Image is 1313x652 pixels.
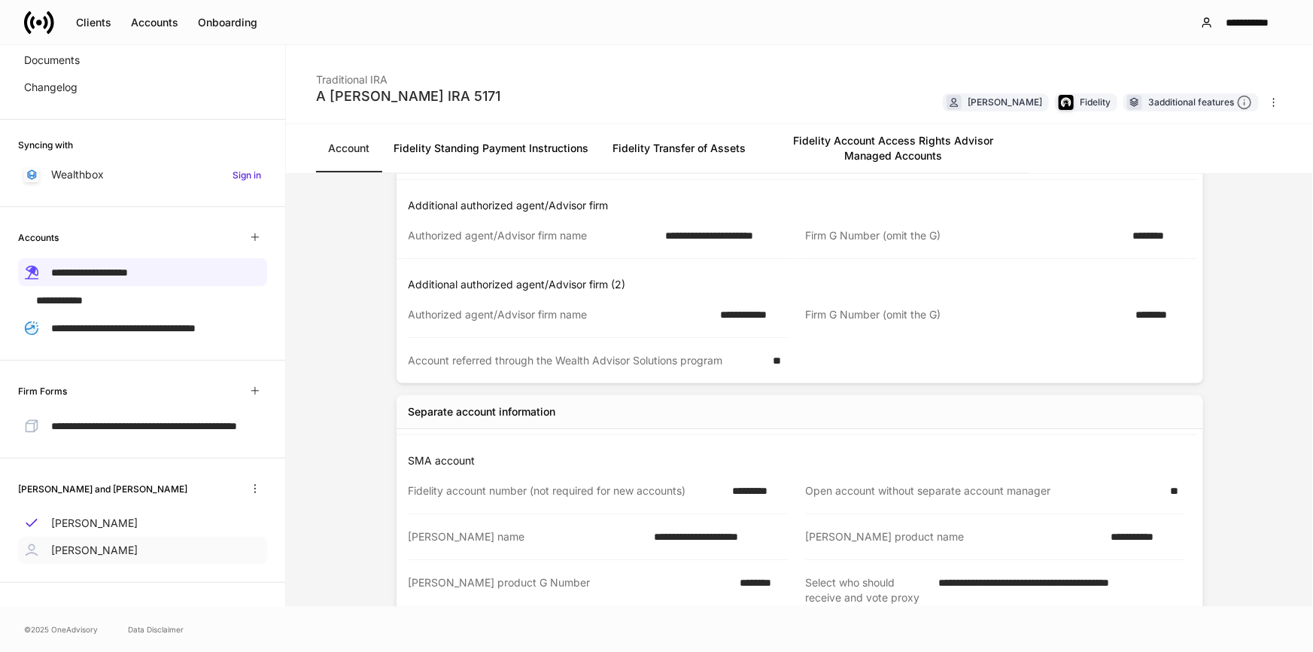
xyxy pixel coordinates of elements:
div: [PERSON_NAME] name [409,529,646,544]
div: Firm G Number (omit the G) [806,228,1124,243]
a: Fidelity Account Access Rights Advisor Managed Accounts [758,124,1029,172]
a: Changelog [18,74,267,101]
div: 3 additional features [1148,95,1252,111]
button: Clients [66,11,121,35]
div: Clients [76,15,111,30]
div: Onboarding [198,15,257,30]
div: Traditional IRA [316,63,500,87]
a: WealthboxSign in [18,161,267,188]
p: Wealthbox [51,167,104,182]
a: [PERSON_NAME] [18,510,267,537]
p: Documents [24,53,80,68]
button: Accounts [121,11,188,35]
div: [PERSON_NAME] product G Number [409,575,731,620]
div: Authorized agent/Advisor firm name [409,228,656,243]
p: [PERSON_NAME] [51,543,138,558]
p: [PERSON_NAME] [51,516,138,531]
a: Data Disclaimer [128,623,184,635]
span: © 2025 OneAdvisory [24,623,98,635]
div: Accounts [131,15,178,30]
h6: Accounts [18,230,59,245]
div: A [PERSON_NAME] IRA 5171 [316,87,500,105]
div: Firm G Number (omit the G) [806,307,1126,323]
a: [PERSON_NAME] [18,537,267,564]
div: Account referred through the Wealth Advisor Solutions program [409,353,764,368]
p: Changelog [24,80,78,95]
div: Fidelity account number (not required for new accounts) [409,483,723,498]
p: SMA account [409,453,1197,468]
div: Fidelity [1080,95,1111,109]
button: Onboarding [188,11,267,35]
div: Open account without separate account manager [806,483,1162,498]
div: Separate account information [409,404,556,419]
div: [PERSON_NAME] product name [806,529,1102,544]
a: Documents [18,47,267,74]
div: Select who should receive and vote proxy ballots [806,575,930,620]
div: [PERSON_NAME] [968,95,1042,109]
a: Fidelity Transfer of Assets [600,124,758,172]
h6: Firm Forms [18,384,67,398]
h6: [PERSON_NAME] and [PERSON_NAME] [18,482,187,496]
p: Additional authorized agent/Advisor firm [409,198,1197,213]
a: Account [316,124,381,172]
h6: Syncing with [18,138,73,152]
a: Fidelity Standing Payment Instructions [381,124,600,172]
p: Additional authorized agent/Advisor firm (2) [409,277,1197,292]
div: Authorized agent/Advisor firm name [409,307,711,322]
h6: Sign in [233,168,261,182]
